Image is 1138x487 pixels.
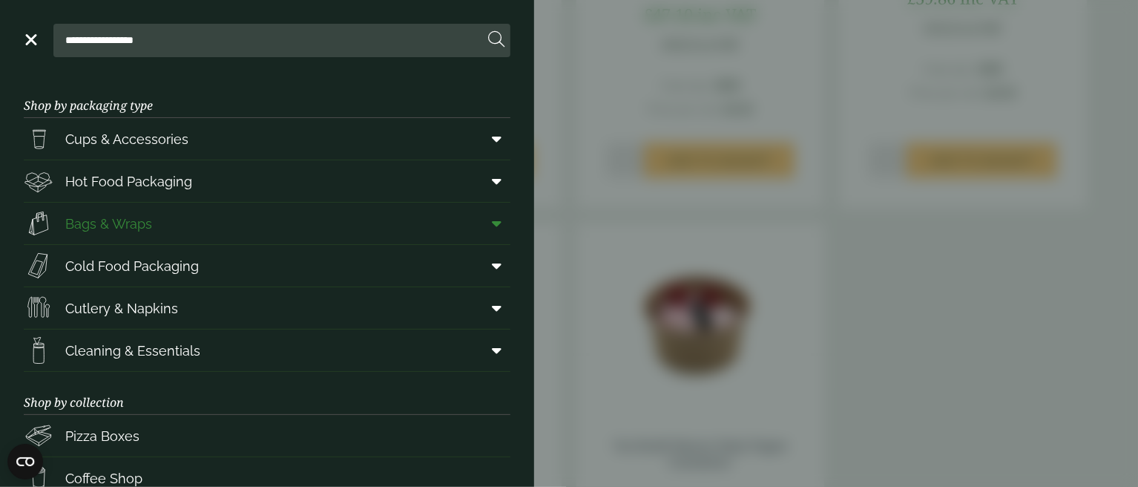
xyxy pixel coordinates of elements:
[65,341,200,361] span: Cleaning & Essentials
[24,160,510,202] a: Hot Food Packaging
[24,336,53,365] img: open-wipe.svg
[24,75,510,118] h3: Shop by packaging type
[24,330,510,371] a: Cleaning & Essentials
[24,203,510,244] a: Bags & Wraps
[24,293,53,323] img: Cutlery.svg
[24,287,510,329] a: Cutlery & Napkins
[24,118,510,160] a: Cups & Accessories
[65,129,188,149] span: Cups & Accessories
[24,166,53,196] img: Deli_box.svg
[24,209,53,238] img: Paper_carriers.svg
[65,171,192,192] span: Hot Food Packaging
[7,444,43,480] button: Open CMP widget
[65,256,199,276] span: Cold Food Packaging
[24,421,53,451] img: Pizza_boxes.svg
[65,214,152,234] span: Bags & Wraps
[65,426,139,446] span: Pizza Boxes
[65,298,178,318] span: Cutlery & Napkins
[24,372,510,415] h3: Shop by collection
[24,245,510,287] a: Cold Food Packaging
[24,124,53,154] img: PintNhalf_cup.svg
[24,415,510,457] a: Pizza Boxes
[24,251,53,281] img: Sandwich_box.svg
